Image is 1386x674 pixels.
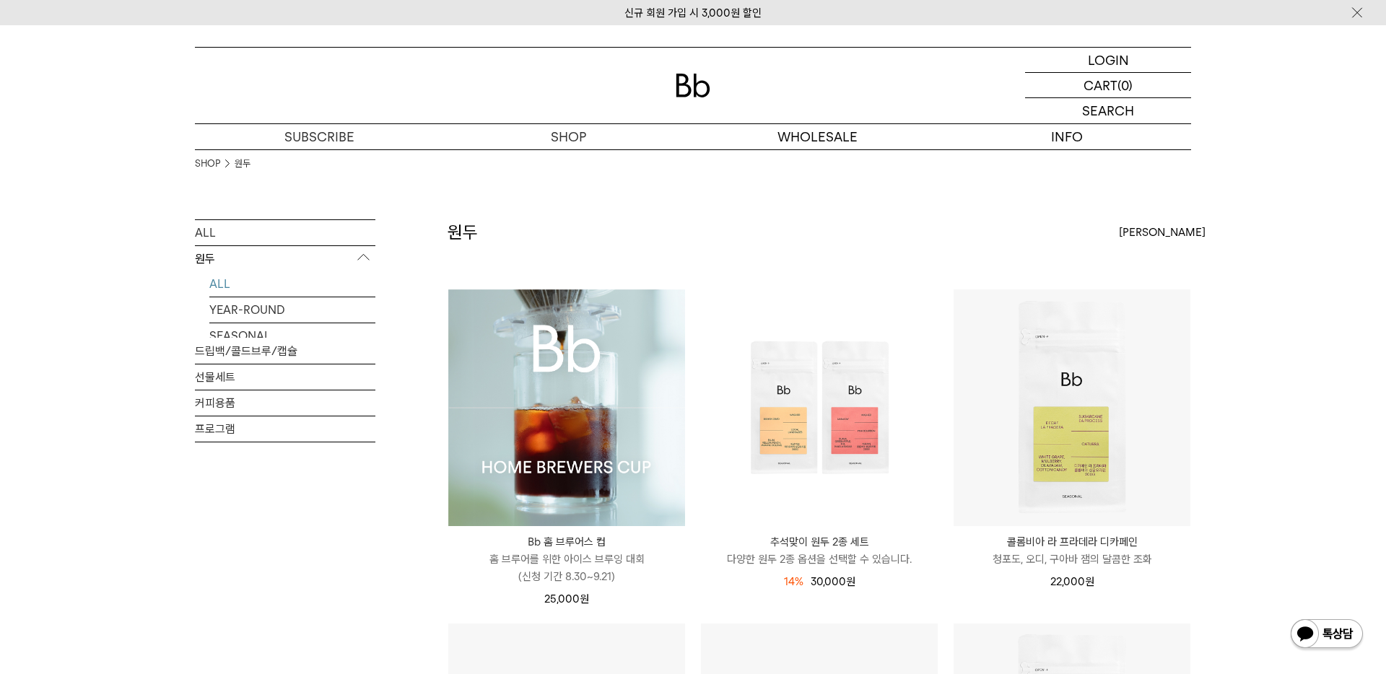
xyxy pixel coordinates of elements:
[195,416,375,442] a: 프로그램
[954,533,1190,551] p: 콜롬비아 라 프라데라 디카페인
[954,289,1190,526] img: 콜롬비아 라 프라데라 디카페인
[195,124,444,149] a: SUBSCRIBE
[209,323,375,349] a: SEASONAL
[195,390,375,416] a: 커피용품
[1084,73,1117,97] p: CART
[1085,575,1094,588] span: 원
[693,124,942,149] p: WHOLESALE
[1082,98,1134,123] p: SEARCH
[624,6,762,19] a: 신규 회원 가입 시 3,000원 할인
[1050,575,1094,588] span: 22,000
[701,551,938,568] p: 다양한 원두 2종 옵션을 선택할 수 있습니다.
[784,573,803,590] div: 14%
[1088,48,1129,72] p: LOGIN
[448,551,685,585] p: 홈 브루어를 위한 아이스 브루잉 대회 (신청 기간 8.30~9.21)
[235,157,250,171] a: 원두
[1025,73,1191,98] a: CART (0)
[195,246,375,272] p: 원두
[448,533,685,551] p: Bb 홈 브루어스 컵
[195,157,220,171] a: SHOP
[701,533,938,568] a: 추석맞이 원두 2종 세트 다양한 원두 2종 옵션을 선택할 수 있습니다.
[195,364,375,390] a: 선물세트
[954,533,1190,568] a: 콜롬비아 라 프라데라 디카페인 청포도, 오디, 구아바 잼의 달콤한 조화
[846,575,855,588] span: 원
[448,533,685,585] a: Bb 홈 브루어스 컵 홈 브루어를 위한 아이스 브루잉 대회(신청 기간 8.30~9.21)
[209,297,375,323] a: YEAR-ROUND
[448,220,478,245] h2: 원두
[701,289,938,526] img: 추석맞이 원두 2종 세트
[811,575,855,588] span: 30,000
[444,124,693,149] a: SHOP
[1117,73,1133,97] p: (0)
[1289,618,1364,652] img: 카카오톡 채널 1:1 채팅 버튼
[954,551,1190,568] p: 청포도, 오디, 구아바 잼의 달콤한 조화
[942,124,1191,149] p: INFO
[544,592,589,605] span: 25,000
[195,220,375,245] a: ALL
[1119,224,1206,241] span: [PERSON_NAME]
[676,74,710,97] img: 로고
[580,592,589,605] span: 원
[701,533,938,551] p: 추석맞이 원두 2종 세트
[209,271,375,297] a: ALL
[448,289,685,526] img: Bb 홈 브루어스 컵
[1025,48,1191,73] a: LOGIN
[195,338,375,364] a: 드립백/콜드브루/캡슐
